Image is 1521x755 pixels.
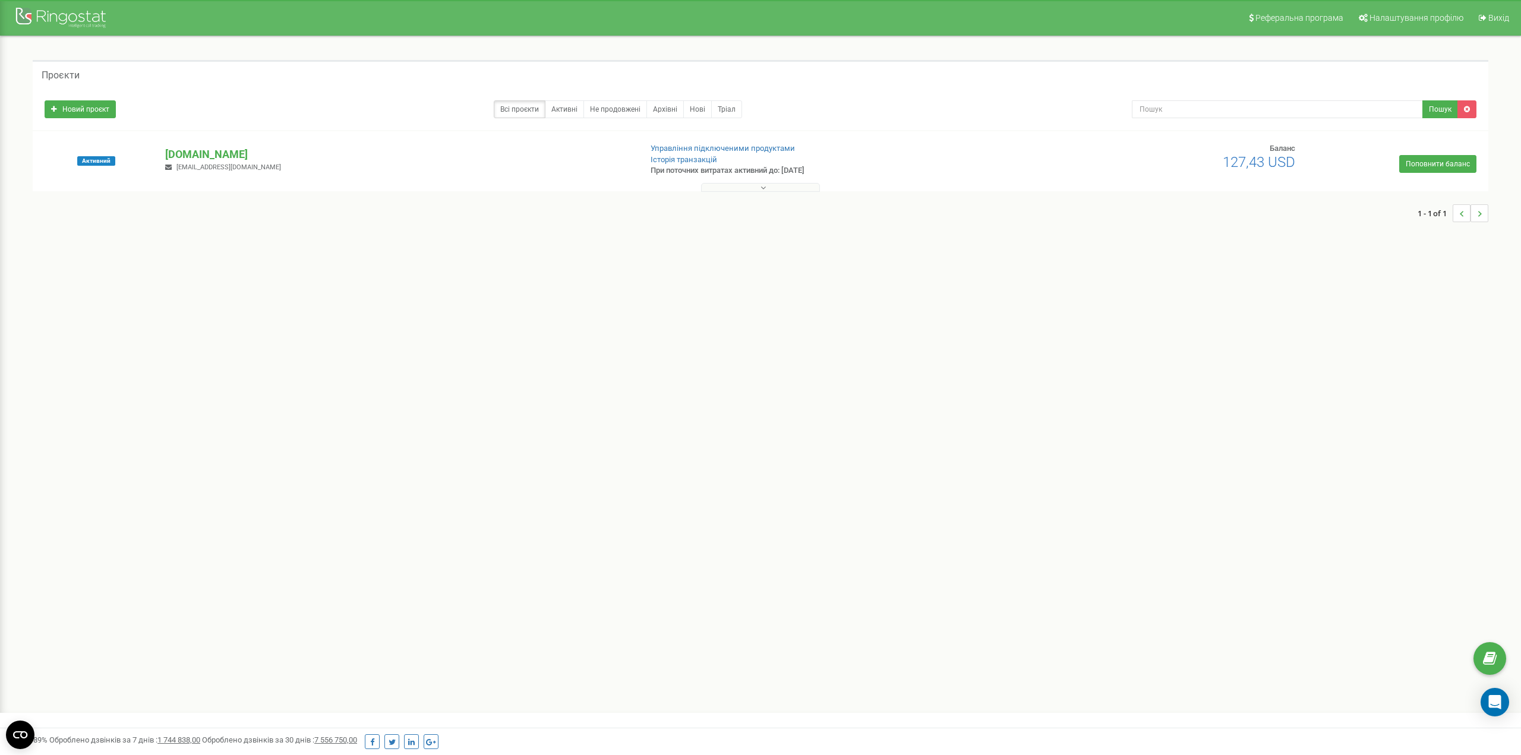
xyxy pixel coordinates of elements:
[1481,688,1509,716] div: Open Intercom Messenger
[711,100,742,118] a: Тріал
[176,163,281,171] span: [EMAIL_ADDRESS][DOMAIN_NAME]
[1418,204,1453,222] span: 1 - 1 of 1
[646,100,684,118] a: Архівні
[42,70,80,81] h5: Проєкти
[1132,100,1423,118] input: Пошук
[1399,155,1476,173] a: Поповнити баланс
[1369,13,1463,23] span: Налаштування профілю
[651,144,795,153] a: Управління підключеними продуктами
[1488,13,1509,23] span: Вихід
[583,100,647,118] a: Не продовжені
[1270,144,1295,153] span: Баланс
[1255,13,1343,23] span: Реферальна програма
[1422,100,1458,118] button: Пошук
[1223,154,1295,170] span: 127,43 USD
[683,100,712,118] a: Нові
[1418,192,1488,234] nav: ...
[651,155,717,164] a: Історія транзакцій
[165,147,630,162] p: [DOMAIN_NAME]
[77,156,115,166] span: Активний
[6,721,34,749] button: Open CMP widget
[545,100,584,118] a: Активні
[45,100,116,118] a: Новий проєкт
[494,100,545,118] a: Всі проєкти
[651,165,995,176] p: При поточних витратах активний до: [DATE]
